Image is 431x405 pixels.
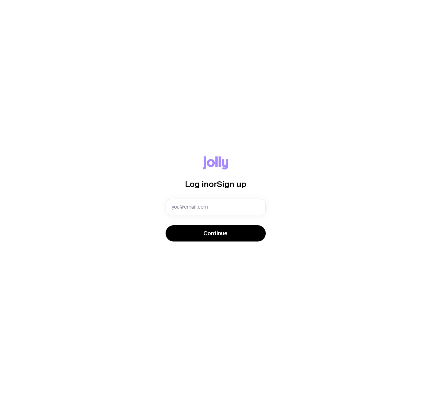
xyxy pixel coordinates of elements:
span: Sign up [217,179,246,189]
input: you@email.com [166,199,266,215]
button: Continue [166,225,266,241]
span: or [209,179,217,189]
span: Continue [203,230,228,237]
span: Log in [185,179,209,189]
